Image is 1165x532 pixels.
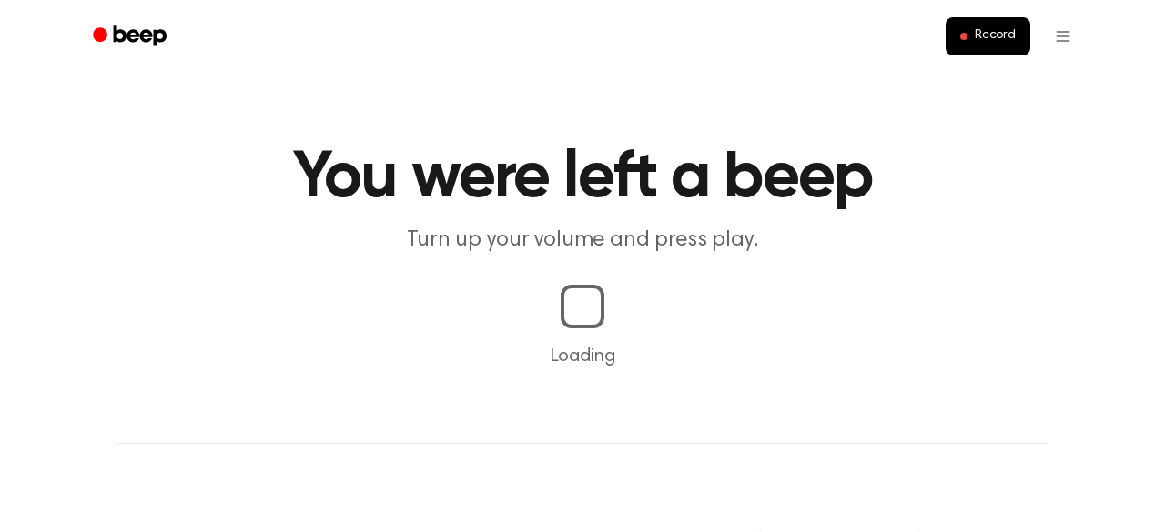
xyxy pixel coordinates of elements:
p: Turn up your volume and press play. [233,226,932,256]
p: Loading [22,343,1143,370]
button: Record [946,17,1030,55]
a: Beep [80,19,183,55]
h1: You were left a beep [116,146,1048,211]
span: Record [975,28,1016,45]
button: Open menu [1041,15,1085,58]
